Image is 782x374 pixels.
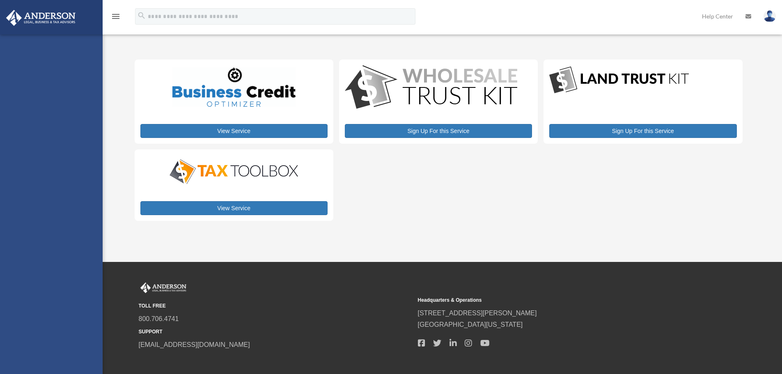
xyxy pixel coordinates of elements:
img: User Pic [764,10,776,22]
i: menu [111,11,121,21]
a: Sign Up For this Service [549,124,736,138]
img: LandTrust_lgo-1.jpg [549,65,689,95]
a: 800.706.4741 [139,315,179,322]
small: SUPPORT [139,328,412,336]
a: menu [111,14,121,21]
a: View Service [140,201,328,215]
small: Headquarters & Operations [418,296,691,305]
small: TOLL FREE [139,302,412,310]
a: Sign Up For this Service [345,124,532,138]
img: Anderson Advisors Platinum Portal [139,282,188,293]
i: search [137,11,146,20]
img: Anderson Advisors Platinum Portal [4,10,78,26]
a: [STREET_ADDRESS][PERSON_NAME] [418,310,537,317]
a: View Service [140,124,328,138]
a: [EMAIL_ADDRESS][DOMAIN_NAME] [139,341,250,348]
a: [GEOGRAPHIC_DATA][US_STATE] [418,321,523,328]
img: WS-Trust-Kit-lgo-1.jpg [345,65,517,111]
